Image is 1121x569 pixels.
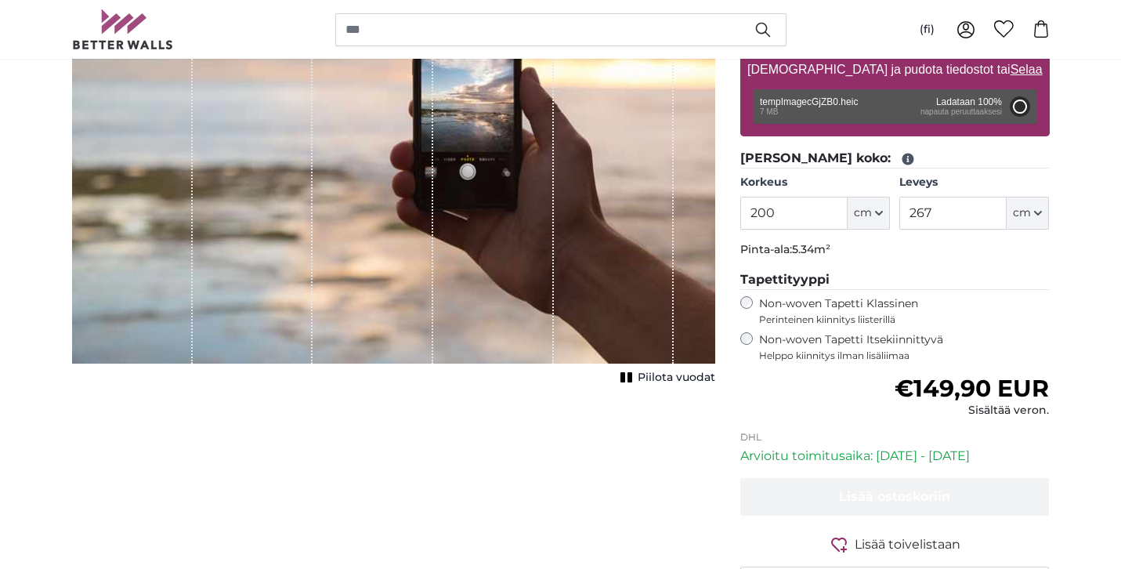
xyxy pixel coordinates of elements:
[1013,205,1031,221] span: cm
[759,332,1050,362] label: Non-woven Tapetti Itsekiinnittyvä
[72,9,174,49] img: Betterwalls
[638,370,715,386] span: Piilota vuodat
[740,535,1050,554] button: Lisää toivelistaan
[895,374,1049,403] span: €149,90 EUR
[792,242,830,256] span: 5.34m²
[616,367,715,389] button: Piilota vuodat
[1010,63,1042,76] u: Selaa
[1007,197,1049,230] button: cm
[740,149,1050,169] legend: [PERSON_NAME] koko:
[854,205,872,221] span: cm
[740,175,890,190] label: Korkeus
[759,313,1050,326] span: Perinteinen kiinnitys liisterillä
[740,242,1050,258] p: Pinta-ala:
[740,447,1050,466] p: Arvioitu toimitusaika: [DATE] - [DATE]
[907,16,947,44] button: (fi)
[839,489,950,504] span: Lisää ostoskoriin
[899,175,1049,190] label: Leveys
[855,535,960,554] span: Lisää toivelistaan
[848,197,890,230] button: cm
[740,270,1050,290] legend: Tapettityyppi
[740,431,1050,444] p: DHL
[759,296,1050,326] label: Non-woven Tapetti Klassinen
[759,350,1050,362] span: Helppo kiinnitys ilman lisäliimaa
[740,478,1050,516] button: Lisää ostoskoriin
[895,403,1049,419] div: Sisältää veron.
[741,54,1048,85] label: [DEMOGRAPHIC_DATA] ja pudota tiedostot tai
